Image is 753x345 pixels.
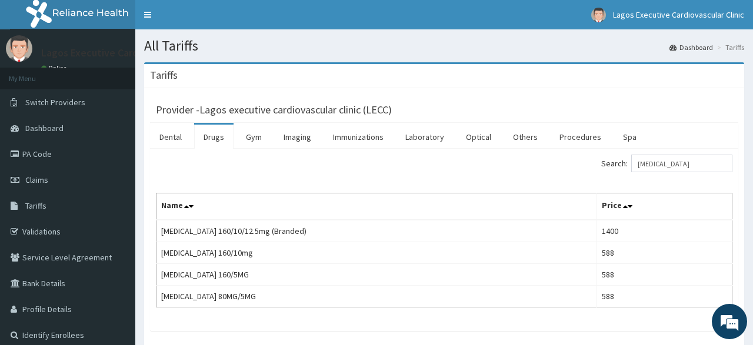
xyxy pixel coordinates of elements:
a: Online [41,64,69,72]
h1: All Tariffs [144,38,744,53]
span: Lagos Executive Cardiovascular Clinic [613,9,744,20]
a: Laboratory [396,125,454,149]
a: Gym [236,125,271,149]
h3: Tariffs [150,70,178,81]
td: [MEDICAL_DATA] 160/10/12.5mg (Branded) [156,220,597,242]
a: Dashboard [669,42,713,52]
a: Spa [614,125,646,149]
a: Dental [150,125,191,149]
a: Drugs [194,125,234,149]
div: Minimize live chat window [193,6,221,34]
span: We're online! [68,100,162,219]
label: Search: [601,155,732,172]
div: Chat with us now [61,66,198,81]
span: Claims [25,175,48,185]
a: Optical [457,125,501,149]
td: [MEDICAL_DATA] 160/5MG [156,264,597,286]
a: Imaging [274,125,321,149]
span: Tariffs [25,200,46,211]
li: Tariffs [714,42,744,52]
span: Dashboard [25,123,64,133]
td: [MEDICAL_DATA] 160/10mg [156,242,597,264]
img: User Image [6,35,32,62]
td: 588 [597,286,732,307]
td: 588 [597,242,732,264]
img: d_794563401_company_1708531726252_794563401 [22,59,48,88]
textarea: Type your message and hit 'Enter' [6,225,224,266]
img: User Image [591,8,606,22]
a: Others [504,125,547,149]
a: Immunizations [324,125,393,149]
p: Lagos Executive Cardiovascular Clinic [41,48,211,58]
td: 1400 [597,220,732,242]
a: Procedures [550,125,611,149]
td: 588 [597,264,732,286]
th: Price [597,193,732,220]
h3: Provider - Lagos executive cardiovascular clinic (LECC) [156,105,392,115]
th: Name [156,193,597,220]
input: Search: [631,155,732,172]
span: Switch Providers [25,97,85,108]
td: [MEDICAL_DATA] 80MG/5MG [156,286,597,307]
